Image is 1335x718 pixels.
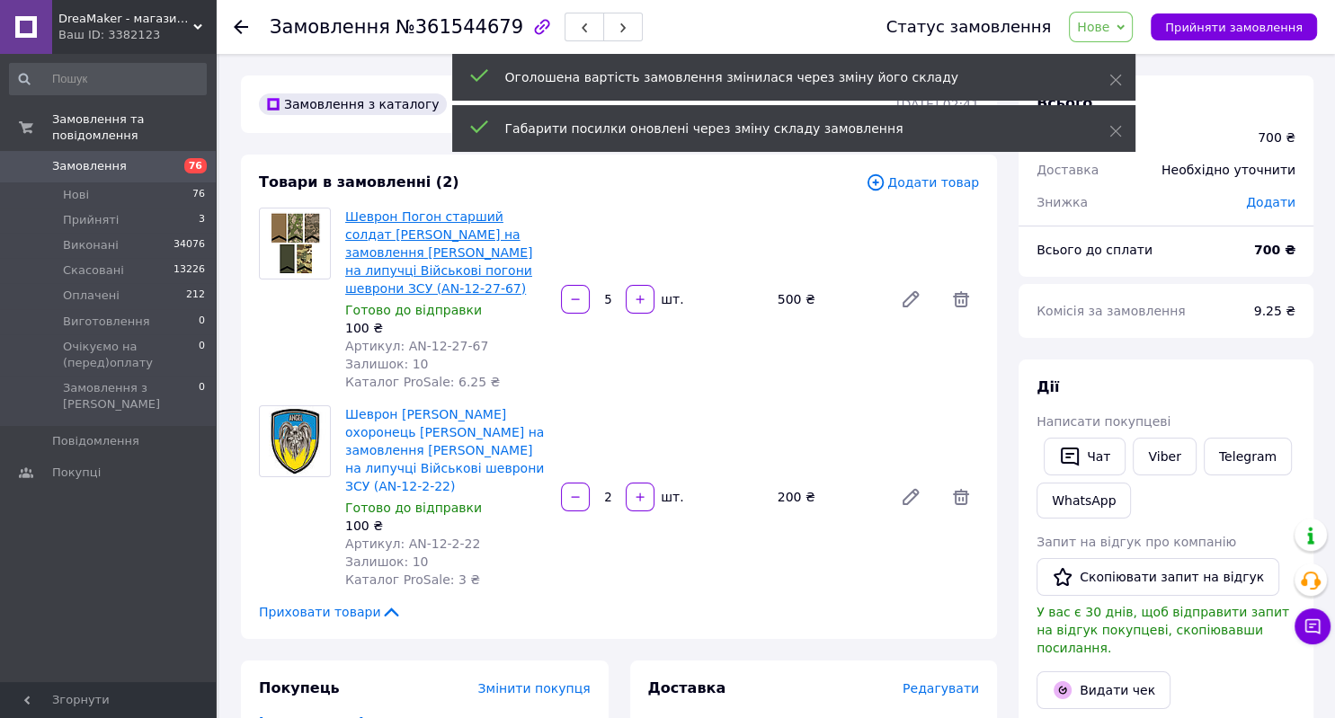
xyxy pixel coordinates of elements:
span: Написати покупцеві [1037,414,1170,429]
div: Замовлення з каталогу [259,93,447,115]
span: Виготовлення [63,314,149,330]
span: Оплачені [63,288,120,304]
span: 76 [184,158,207,173]
span: Каталог ProSale: 3 ₴ [345,572,480,587]
div: 100 ₴ [345,517,547,535]
div: 100 ₴ [345,319,547,337]
span: Доставка [648,679,726,696]
span: Покупець [259,679,340,696]
span: Редагувати [903,681,979,696]
span: Нові [63,187,89,203]
div: Оголошена вартість замовлення змінилася через зміну його складу [505,68,1064,86]
span: Видалити [943,281,979,317]
a: Редагувати [893,281,929,317]
span: Доставка [1037,163,1099,177]
span: Приховати товари [259,603,402,621]
div: Габарити посилки оновлені через зміну складу замовлення [505,120,1064,137]
span: 9.25 ₴ [1254,304,1295,318]
div: Повернутися назад [234,18,248,36]
a: Шеврон Погон старший солдат [PERSON_NAME] на замовлення [PERSON_NAME] на липучці Військові погони... [345,209,532,296]
span: Комісія за замовлення [1037,304,1186,318]
div: Необхідно уточнити [1151,150,1306,190]
span: Артикул: AN-12-2-22 [345,536,480,551]
span: Прийняті [63,212,119,228]
span: 13226 [174,262,205,279]
img: Шеврон ANGEL ангел охоронець Шеврони на замовлення Шеврон на липучці Військові шеврони ЗСУ (AN-12... [263,406,326,476]
div: 700 ₴ [1258,129,1295,146]
b: 700 ₴ [1254,243,1295,257]
span: Каталог ProSale: 6.25 ₴ [345,375,500,389]
span: Нове [1077,20,1109,34]
span: Покупці [52,465,101,481]
span: Всього до сплати [1037,243,1153,257]
span: Замовлення [270,16,390,38]
span: Видалити [943,479,979,515]
span: Повідомлення [52,433,139,449]
img: Шеврон Погон старший солдат Шеврони на замовлення Шеврон на липучці Військові погони шеврони ЗСУ ... [260,208,330,279]
a: Редагувати [893,479,929,515]
span: Прийняти замовлення [1165,21,1303,34]
div: Ваш ID: 3382123 [58,27,216,43]
button: Скопіювати запит на відгук [1037,558,1279,596]
span: Дії [1037,378,1059,395]
span: Запит на відгук про компанію [1037,535,1236,549]
div: шт. [656,290,685,308]
span: Очікуємо на (перед)оплату [63,339,199,371]
span: Скасовані [63,262,124,279]
span: Замовлення з [PERSON_NAME] [63,380,199,412]
a: Шеврон [PERSON_NAME] охоронець [PERSON_NAME] на замовлення [PERSON_NAME] на липучці Військові шев... [345,407,544,493]
span: 3 [199,212,205,228]
span: Додати товар [866,173,979,192]
span: Залишок: 10 [345,554,428,569]
button: Чат [1044,438,1126,475]
div: 500 ₴ [770,287,886,312]
button: Прийняти замовлення [1151,13,1317,40]
span: Товари в замовленні (2) [259,173,459,191]
button: Чат з покупцем [1295,608,1331,644]
span: 0 [199,339,205,371]
span: Замовлення та повідомлення [52,111,216,144]
button: Видати чек [1037,671,1170,709]
span: 34076 [174,237,205,253]
span: Артикул: AN-12-27-67 [345,339,488,353]
input: Пошук [9,63,207,95]
a: Telegram [1204,438,1292,475]
span: Готово до відправки [345,303,482,317]
span: Замовлення [52,158,127,174]
span: Знижка [1037,195,1088,209]
span: Готово до відправки [345,501,482,515]
span: 0 [199,314,205,330]
span: 212 [186,288,205,304]
span: DreaMaker - магазин військових та інших товарів [58,11,193,27]
a: Viber [1133,438,1196,475]
span: Виконані [63,237,119,253]
span: У вас є 30 днів, щоб відправити запит на відгук покупцеві, скопіювавши посилання. [1037,605,1289,655]
div: шт. [656,488,685,506]
span: Змінити покупця [478,681,591,696]
span: Залишок: 10 [345,357,428,371]
a: WhatsApp [1037,483,1131,519]
span: 0 [199,380,205,412]
span: Додати [1246,195,1295,209]
div: 200 ₴ [770,484,886,510]
span: 76 [192,187,205,203]
span: №361544679 [396,16,523,38]
div: Статус замовлення [886,18,1052,36]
